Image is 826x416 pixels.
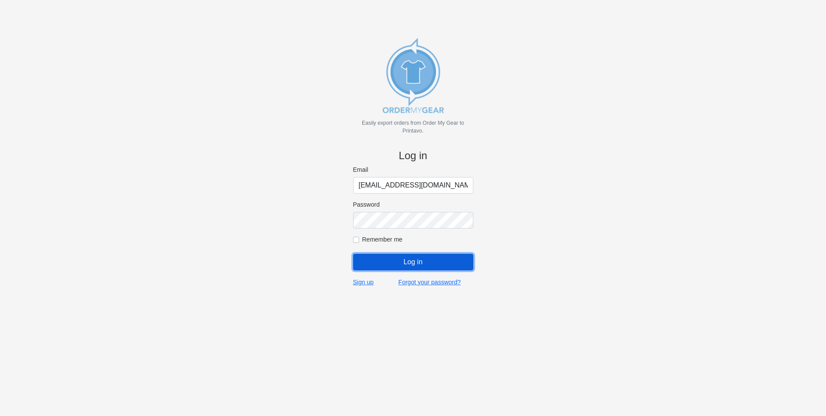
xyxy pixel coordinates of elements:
input: Log in [353,254,473,270]
img: new_omg_export_logo-652582c309f788888370c3373ec495a74b7b3fc93c8838f76510ecd25890bcc4.png [370,32,457,119]
a: Sign up [353,278,374,286]
h4: Log in [353,150,473,162]
label: Email [353,166,473,174]
a: Forgot your password? [398,278,461,286]
label: Password [353,201,473,208]
label: Remember me [362,235,473,243]
p: Easily export orders from Order My Gear to Printavo. [353,119,473,135]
